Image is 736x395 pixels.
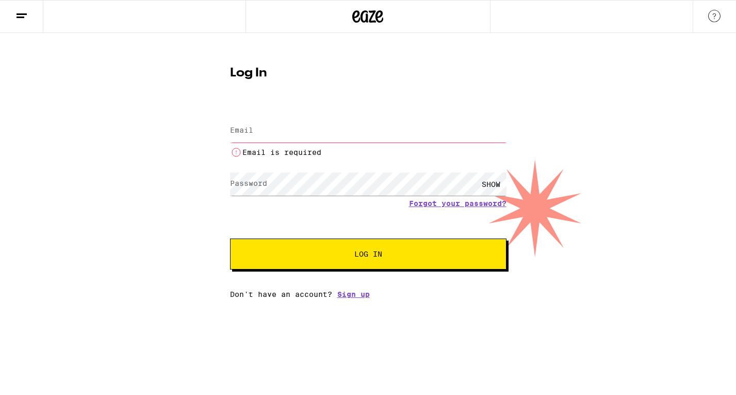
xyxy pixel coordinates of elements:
div: Don't have an account? [230,290,506,298]
a: Forgot your password? [409,199,506,208]
input: Email [230,119,506,143]
label: Password [230,179,267,187]
div: SHOW [476,172,506,196]
h1: Log In [230,67,506,80]
span: Log In [354,250,382,258]
label: Email [230,126,253,134]
button: Log In [230,239,506,270]
span: Hi. Need any help? [6,7,74,15]
a: Sign up [337,290,370,298]
li: Email is required [230,146,506,159]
